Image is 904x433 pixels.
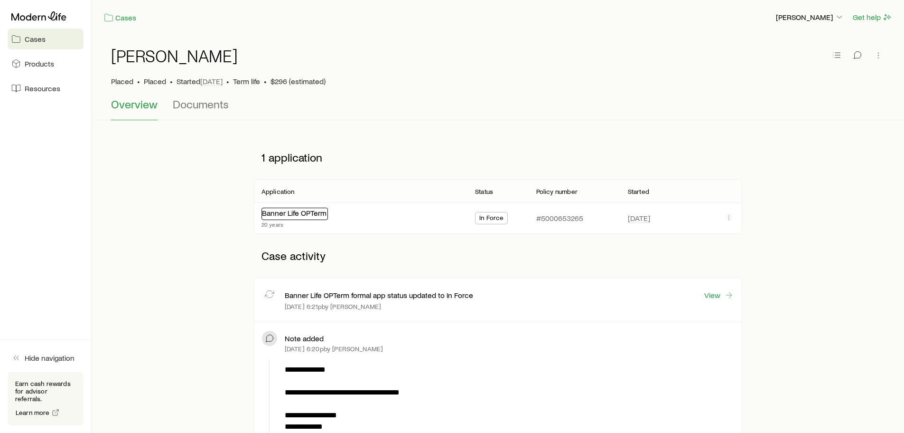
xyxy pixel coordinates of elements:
[15,380,76,403] p: Earn cash rewards for advisor referrals.
[285,290,473,300] p: Banner Life OPTerm formal app status updated to In Force
[8,29,84,49] a: Cases
[775,12,845,23] button: [PERSON_NAME]
[261,188,295,195] p: Application
[16,409,50,416] span: Learn more
[111,46,238,65] h1: [PERSON_NAME]
[25,34,46,44] span: Cases
[285,345,383,353] p: [DATE] 6:20p by [PERSON_NAME]
[475,188,493,195] p: Status
[226,77,229,86] span: •
[261,208,328,220] div: Banner Life OPTerm
[254,241,742,270] p: Case activity
[200,77,223,86] span: [DATE]
[8,78,84,99] a: Resources
[8,53,84,74] a: Products
[285,303,381,310] p: [DATE] 6:21p by [PERSON_NAME]
[8,372,84,425] div: Earn cash rewards for advisor referrals.Learn more
[852,12,893,23] button: Get help
[628,213,650,223] span: [DATE]
[8,347,84,368] button: Hide navigation
[170,77,173,86] span: •
[704,290,734,300] a: View
[25,59,54,68] span: Products
[25,84,60,93] span: Resources
[270,77,326,86] span: $296 (estimated)
[479,214,503,224] span: In Force
[285,334,324,343] p: Note added
[144,77,166,86] span: Placed
[264,77,267,86] span: •
[254,143,742,172] p: 1 application
[233,77,260,86] span: Term life
[261,221,328,228] p: 20 years
[137,77,140,86] span: •
[111,97,885,120] div: Case details tabs
[111,77,133,86] p: Placed
[536,213,583,223] p: #5000653265
[536,188,578,195] p: Policy number
[173,97,229,111] span: Documents
[262,208,326,217] a: Banner Life OPTerm
[103,12,137,23] a: Cases
[111,97,158,111] span: Overview
[177,77,223,86] p: Started
[628,188,649,195] p: Started
[25,353,75,363] span: Hide navigation
[776,12,844,22] p: [PERSON_NAME]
